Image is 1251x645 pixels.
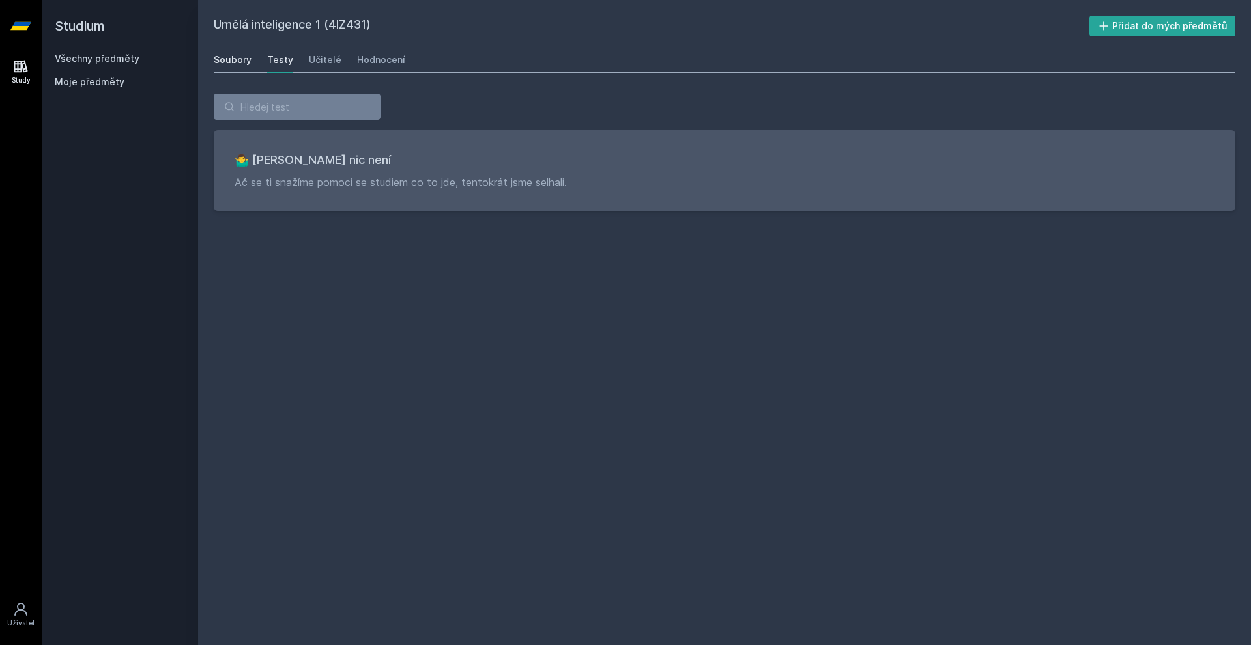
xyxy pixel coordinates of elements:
[357,47,405,73] a: Hodnocení
[12,75,31,85] div: Study
[235,151,1215,169] h3: 🤷‍♂️ [PERSON_NAME] nic není
[214,94,381,120] input: Hledej test
[1089,16,1236,36] button: Přidat do mých předmětů
[3,595,39,635] a: Uživatel
[214,16,1089,36] h2: Umělá inteligence 1 (4IZ431)
[214,53,252,66] div: Soubory
[235,174,1215,190] p: Ač se ti snažíme pomoci se studiem co to jde, tentokrát jsme selhali.
[267,53,293,66] div: Testy
[3,52,39,92] a: Study
[309,53,341,66] div: Učitelé
[267,47,293,73] a: Testy
[309,47,341,73] a: Učitelé
[7,618,35,628] div: Uživatel
[214,47,252,73] a: Soubory
[357,53,405,66] div: Hodnocení
[55,53,139,64] a: Všechny předměty
[55,75,124,89] span: Moje předměty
